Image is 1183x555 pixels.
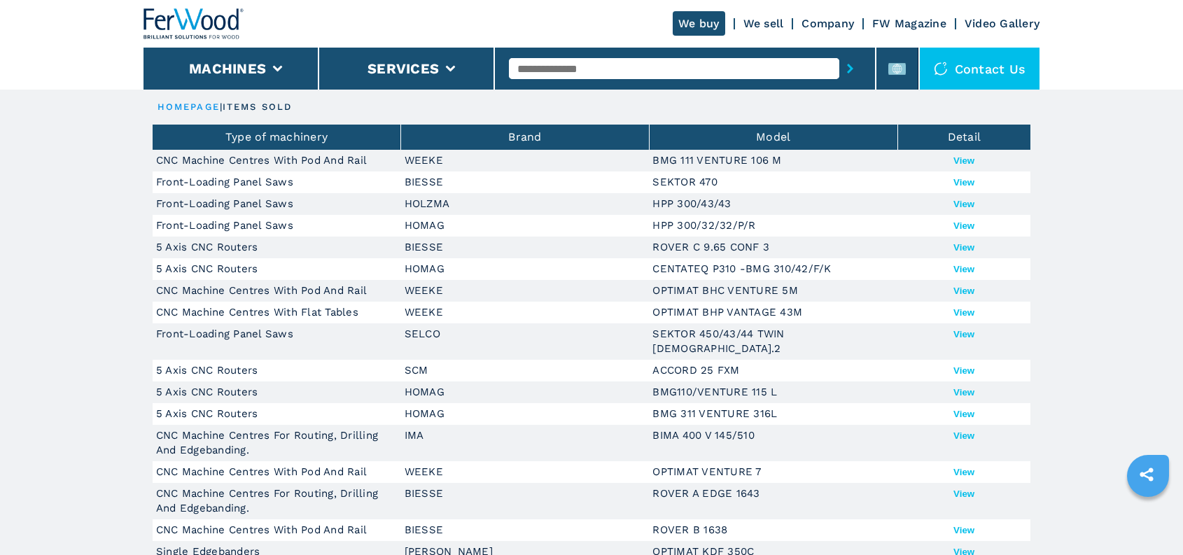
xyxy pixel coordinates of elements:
button: View [953,409,974,419]
button: View [953,199,974,209]
p: CNC Machine Centres With Pod And Rail [156,523,398,538]
p: BIMA 400 V 145/510 [652,428,894,443]
iframe: Chat [1123,492,1172,545]
th: Detail [897,125,1030,150]
p: 5 Axis CNC Routers [156,363,398,378]
p: BMG 311 VENTURE 316L [652,407,894,421]
p: HOMAG [405,218,646,233]
p: Front-Loading Panel Saws [156,218,398,233]
p: CNC Machine Centres With Pod And Rail [156,153,398,168]
div: Contact us [920,48,1040,90]
button: View [953,177,974,188]
p: BIESSE [405,175,646,190]
p: SELCO [405,327,646,342]
p: BMG110/VENTURE 115 L [652,385,894,400]
p: WEEKE [405,465,646,479]
p: OPTIMAT VENTURE 7 [652,465,894,479]
p: BIESSE [405,523,646,538]
p: 5 Axis CNC Routers [156,385,398,400]
p: HOMAG [405,407,646,421]
button: View [953,525,974,535]
button: Services [367,60,439,77]
p: CNC Machine Centres With Flat Tables [156,305,398,320]
a: We buy [673,11,725,36]
button: submit-button [839,52,861,85]
p: 5 Axis CNC Routers [156,240,398,255]
p: WEEKE [405,305,646,320]
p: HPP 300/32/32/P/R [652,218,894,233]
p: WEEKE [405,283,646,298]
button: View [953,489,974,499]
p: CNC Machine Centres For Routing, Drilling And Edgebanding. [156,428,398,458]
p: HPP 300/43/43 [652,197,894,211]
p: ROVER B 1638 [652,523,894,538]
p: OPTIMAT BHC VENTURE 5M [652,283,894,298]
button: View [953,467,974,477]
button: View [953,220,974,231]
p: SEKTOR 450/43/44 TWIN [DEMOGRAPHIC_DATA].2 [652,327,894,356]
p: CNC Machine Centres With Pod And Rail [156,465,398,479]
p: BIESSE [405,240,646,255]
p: HOLZMA [405,197,646,211]
p: CNC Machine Centres With Pod And Rail [156,283,398,298]
p: BMG 111 VENTURE 106 M [652,153,894,168]
a: We sell [743,17,784,30]
a: sharethis [1129,457,1164,492]
p: CNC Machine Centres For Routing, Drilling And Edgebanding. [156,486,398,516]
p: CENTATEQ P310 -BMG 310/42/F/K [652,262,894,276]
button: Machines [189,60,266,77]
button: View [953,430,974,441]
th: Model [649,125,897,150]
p: WEEKE [405,153,646,168]
a: Company [801,17,854,30]
button: View [953,155,974,166]
p: SCM [405,363,646,378]
th: Brand [401,125,650,150]
img: Ferwood [143,8,244,39]
a: HOMEPAGE [157,101,220,112]
p: Front-Loading Panel Saws [156,175,398,190]
p: ROVER C 9.65 CONF 3 [652,240,894,255]
a: FW Magazine [872,17,946,30]
p: HOMAG [405,262,646,276]
p: OPTIMAT BHP VANTAGE 43M [652,305,894,320]
p: HOMAG [405,385,646,400]
button: View [953,264,974,274]
p: Front-Loading Panel Saws [156,327,398,342]
img: Contact us [934,62,948,76]
p: 5 Axis CNC Routers [156,262,398,276]
th: Type of machinery [153,125,401,150]
button: View [953,365,974,376]
button: View [953,387,974,398]
button: View [953,286,974,296]
a: Video Gallery [965,17,1039,30]
p: Front-Loading Panel Saws [156,197,398,211]
button: View [953,307,974,318]
p: 5 Axis CNC Routers [156,407,398,421]
button: View [953,329,974,339]
p: SEKTOR 470 [652,175,894,190]
p: items sold [223,101,292,113]
button: View [953,242,974,253]
p: IMA [405,428,646,443]
span: | [220,101,223,112]
p: BIESSE [405,486,646,501]
p: ACCORD 25 FXM [652,363,894,378]
p: ROVER A EDGE 1643 [652,486,894,501]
